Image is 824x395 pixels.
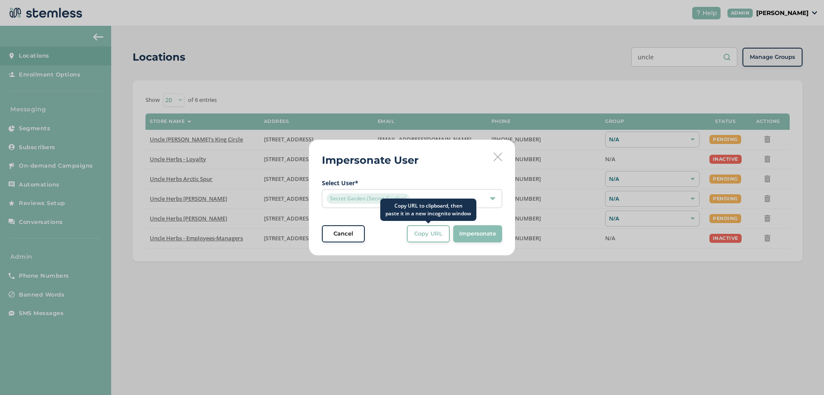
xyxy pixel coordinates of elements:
[380,199,476,221] div: Copy URL to clipboard, then paste it in a new incognito window
[453,225,502,242] button: Impersonate
[322,153,418,168] h2: Impersonate User
[333,230,353,238] span: Cancel
[327,193,409,204] span: Secret Garden (Secret Garden)
[414,230,442,238] span: Copy URL
[407,225,450,242] button: Copy URL
[322,225,365,242] button: Cancel
[781,354,824,395] iframe: Chat Widget
[459,230,496,238] span: Impersonate
[322,178,502,187] label: Select User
